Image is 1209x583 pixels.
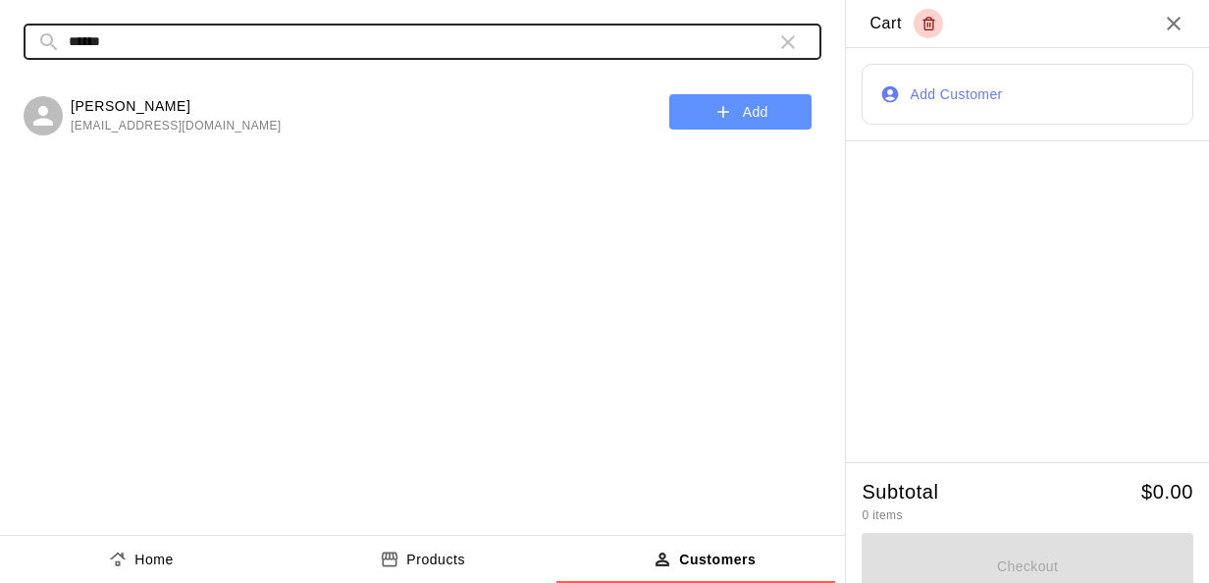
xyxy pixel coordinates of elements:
button: Empty cart [914,9,943,38]
p: Customers [679,550,756,570]
p: Products [406,550,465,570]
h5: Subtotal [862,479,938,505]
p: Home [134,550,174,570]
button: Add Customer [862,64,1193,125]
div: Cart [869,9,943,38]
p: [PERSON_NAME] [71,96,282,117]
h5: $ 0.00 [1141,479,1193,505]
button: Close [1162,12,1185,35]
button: Add [669,94,812,131]
span: 0 items [862,508,902,522]
span: [EMAIL_ADDRESS][DOMAIN_NAME] [71,117,282,136]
